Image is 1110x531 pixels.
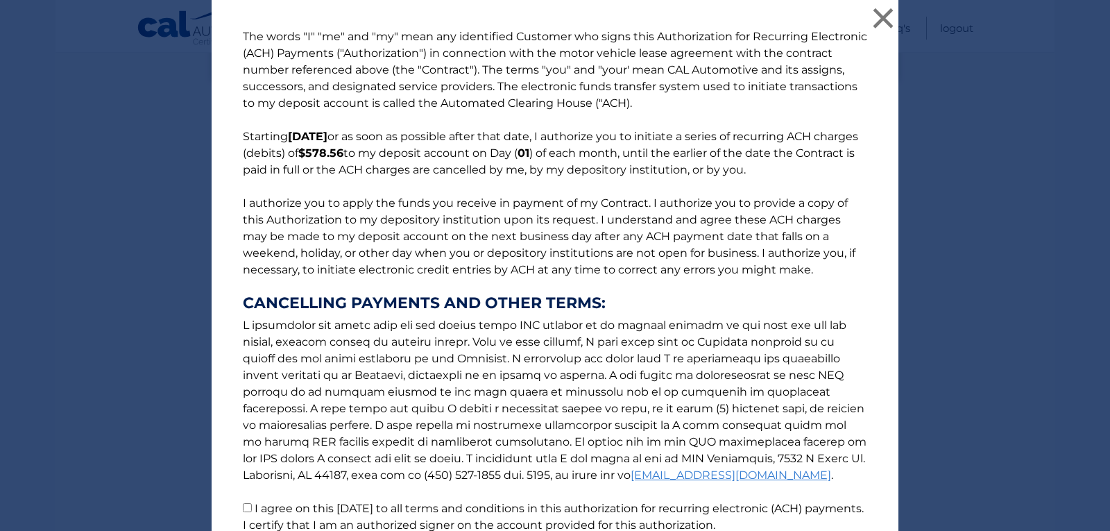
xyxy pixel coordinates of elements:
strong: CANCELLING PAYMENTS AND OTHER TERMS: [243,295,867,312]
b: 01 [518,146,529,160]
button: × [869,4,897,32]
b: [DATE] [288,130,327,143]
b: $578.56 [298,146,343,160]
a: [EMAIL_ADDRESS][DOMAIN_NAME] [631,469,831,482]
